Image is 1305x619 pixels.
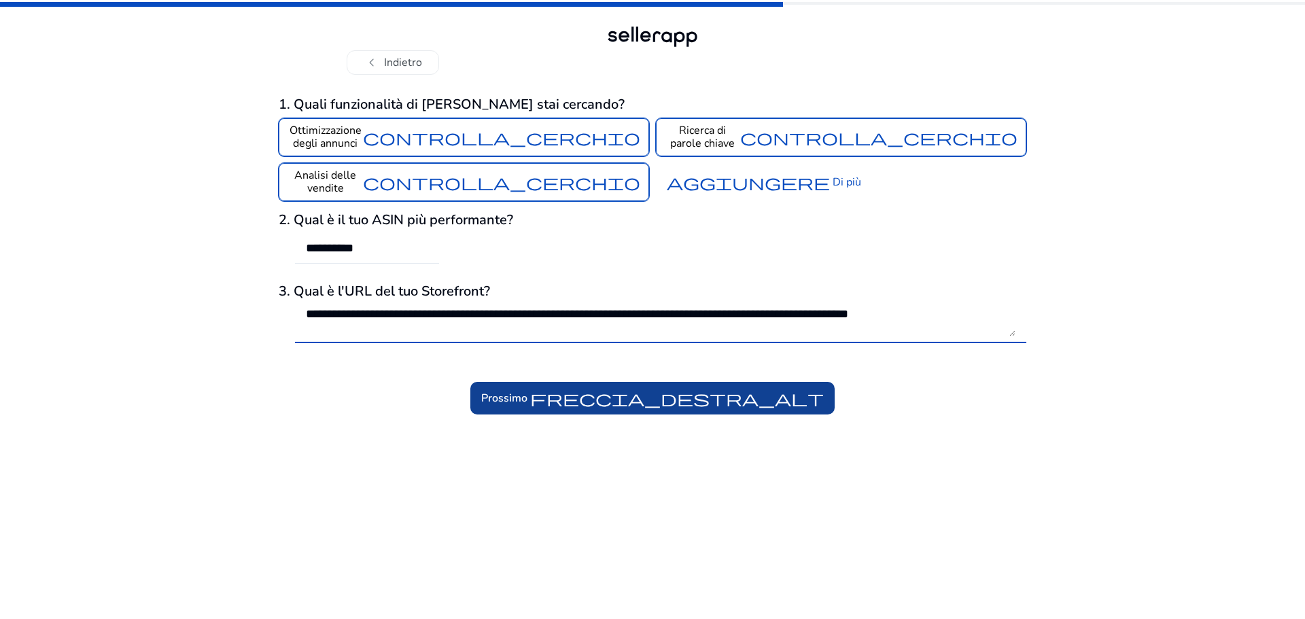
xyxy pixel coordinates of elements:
[363,173,640,192] font: controlla_cerchio
[530,389,824,408] font: freccia_destra_alt
[364,53,380,72] font: chevron_left
[279,95,625,113] font: 1. Quali funzionalità di [PERSON_NAME] stai cercando?
[279,118,649,156] button: Ottimizzazione degli annuncicontrolla_cerchio
[481,391,527,406] font: Prossimo
[290,123,362,151] font: Ottimizzazione degli annunci
[740,128,1017,147] font: controlla_cerchio
[670,123,735,151] font: Ricerca di parole chiave
[347,50,439,75] button: chevron_leftIndietro
[667,173,830,192] font: aggiungere
[294,168,356,196] font: Analisi delle vendite
[363,128,640,147] font: controlla_cerchio
[279,282,490,300] font: 3. Qual è l'URL del tuo Storefront?
[279,211,513,229] font: 2. Qual è il tuo ASIN più performante?
[279,163,649,201] button: Analisi delle venditecontrolla_cerchio
[656,118,1026,156] button: Ricerca di parole chiavecontrolla_cerchio
[384,55,422,70] font: Indietro
[470,382,835,414] button: Prossimofreccia_destra_alt
[833,175,861,190] font: Di più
